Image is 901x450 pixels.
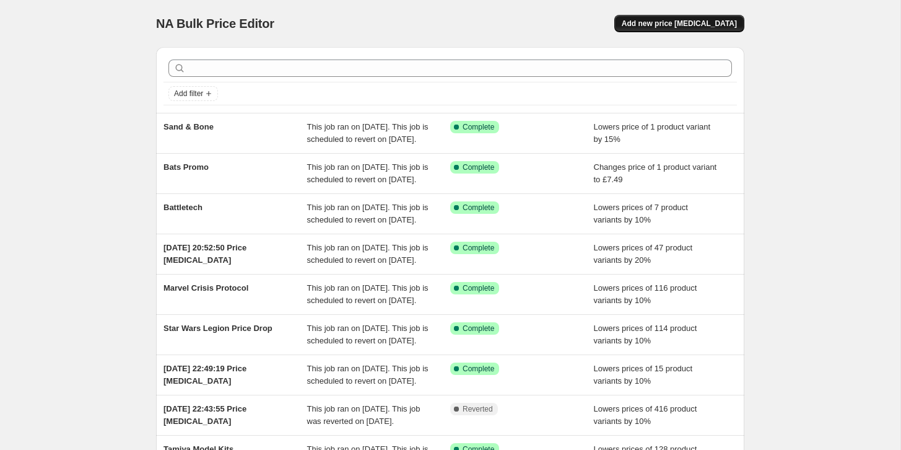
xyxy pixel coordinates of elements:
[307,243,429,265] span: This job ran on [DATE]. This job is scheduled to revert on [DATE].
[307,283,429,305] span: This job ran on [DATE]. This job is scheduled to revert on [DATE].
[463,404,493,414] span: Reverted
[594,364,693,386] span: Lowers prices of 15 product variants by 10%
[168,86,218,101] button: Add filter
[594,324,697,345] span: Lowers prices of 114 product variants by 10%
[463,162,494,172] span: Complete
[163,324,272,333] span: Star Wars Legion Price Drop
[163,283,248,293] span: Marvel Crisis Protocol
[307,324,429,345] span: This job ran on [DATE]. This job is scheduled to revert on [DATE].
[307,162,429,184] span: This job ran on [DATE]. This job is scheduled to revert on [DATE].
[174,89,203,99] span: Add filter
[163,122,214,131] span: Sand & Bone
[622,19,737,29] span: Add new price [MEDICAL_DATA]
[614,15,744,32] button: Add new price [MEDICAL_DATA]
[594,243,693,265] span: Lowers prices of 47 product variants by 20%
[463,364,494,374] span: Complete
[307,404,420,426] span: This job ran on [DATE]. This job was reverted on [DATE].
[594,122,711,144] span: Lowers price of 1 product variant by 15%
[307,122,429,144] span: This job ran on [DATE]. This job is scheduled to revert on [DATE].
[163,243,246,265] span: [DATE] 20:52:50 Price [MEDICAL_DATA]
[594,404,697,426] span: Lowers prices of 416 product variants by 10%
[463,203,494,213] span: Complete
[163,203,202,212] span: Battletech
[594,283,697,305] span: Lowers prices of 116 product variants by 10%
[307,364,429,386] span: This job ran on [DATE]. This job is scheduled to revert on [DATE].
[594,162,717,184] span: Changes price of 1 product variant to £7.49
[463,243,494,253] span: Complete
[163,404,246,426] span: [DATE] 22:43:55 Price [MEDICAL_DATA]
[163,364,246,386] span: [DATE] 22:49:19 Price [MEDICAL_DATA]
[463,122,494,132] span: Complete
[463,283,494,293] span: Complete
[156,17,274,30] span: NA Bulk Price Editor
[594,203,688,224] span: Lowers prices of 7 product variants by 10%
[307,203,429,224] span: This job ran on [DATE]. This job is scheduled to revert on [DATE].
[463,324,494,333] span: Complete
[163,162,209,172] span: Bats Promo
